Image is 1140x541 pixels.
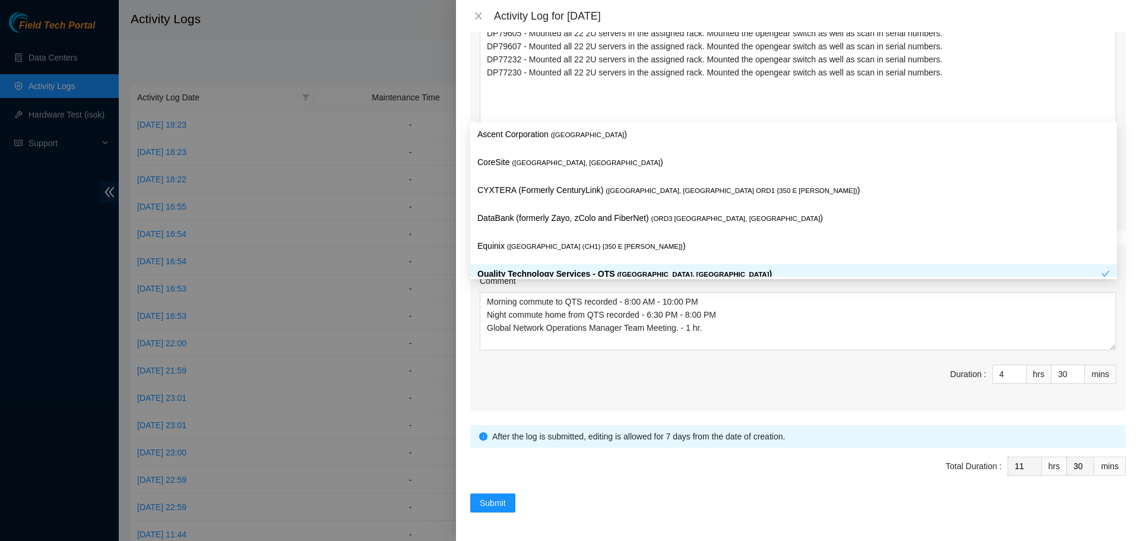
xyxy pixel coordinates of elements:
p: Equinix ) [477,239,1110,253]
textarea: Comment [480,292,1116,350]
span: ( [GEOGRAPHIC_DATA], [GEOGRAPHIC_DATA] [617,271,769,278]
span: check [1101,270,1110,278]
div: Total Duration : [946,460,1002,473]
span: ( [GEOGRAPHIC_DATA], [GEOGRAPHIC_DATA] ORD1 {350 E [PERSON_NAME]} [606,187,857,194]
p: Ascent Corporation ) [477,128,1110,141]
span: ( ORD3 [GEOGRAPHIC_DATA], [GEOGRAPHIC_DATA] [651,215,821,222]
span: close [474,11,483,21]
span: ( [GEOGRAPHIC_DATA] (CH1) {350 E [PERSON_NAME]} [507,243,683,250]
p: DataBank (formerly Zayo, zColo and FiberNet) ) [477,211,1110,225]
div: Activity Log for [DATE] [494,10,1126,23]
div: Duration : [950,368,986,381]
button: Close [470,11,487,22]
span: ( [GEOGRAPHIC_DATA] [551,131,625,138]
span: info-circle [479,432,487,441]
div: mins [1094,457,1126,476]
p: CYXTERA (Formerly CenturyLink) ) [477,184,1110,197]
span: ( [GEOGRAPHIC_DATA], [GEOGRAPHIC_DATA] [512,159,660,166]
div: mins [1085,365,1116,384]
div: After the log is submitted, editing is allowed for 7 days from the date of creation. [492,430,1117,443]
textarea: Comment [480,24,1116,170]
button: Submit [470,493,515,512]
span: Submit [480,496,506,510]
label: Comment [480,274,516,287]
div: hrs [1042,457,1067,476]
p: Quality Technology Services - QTS ) [477,267,1101,281]
div: hrs [1027,365,1052,384]
p: CoreSite ) [477,156,1110,169]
